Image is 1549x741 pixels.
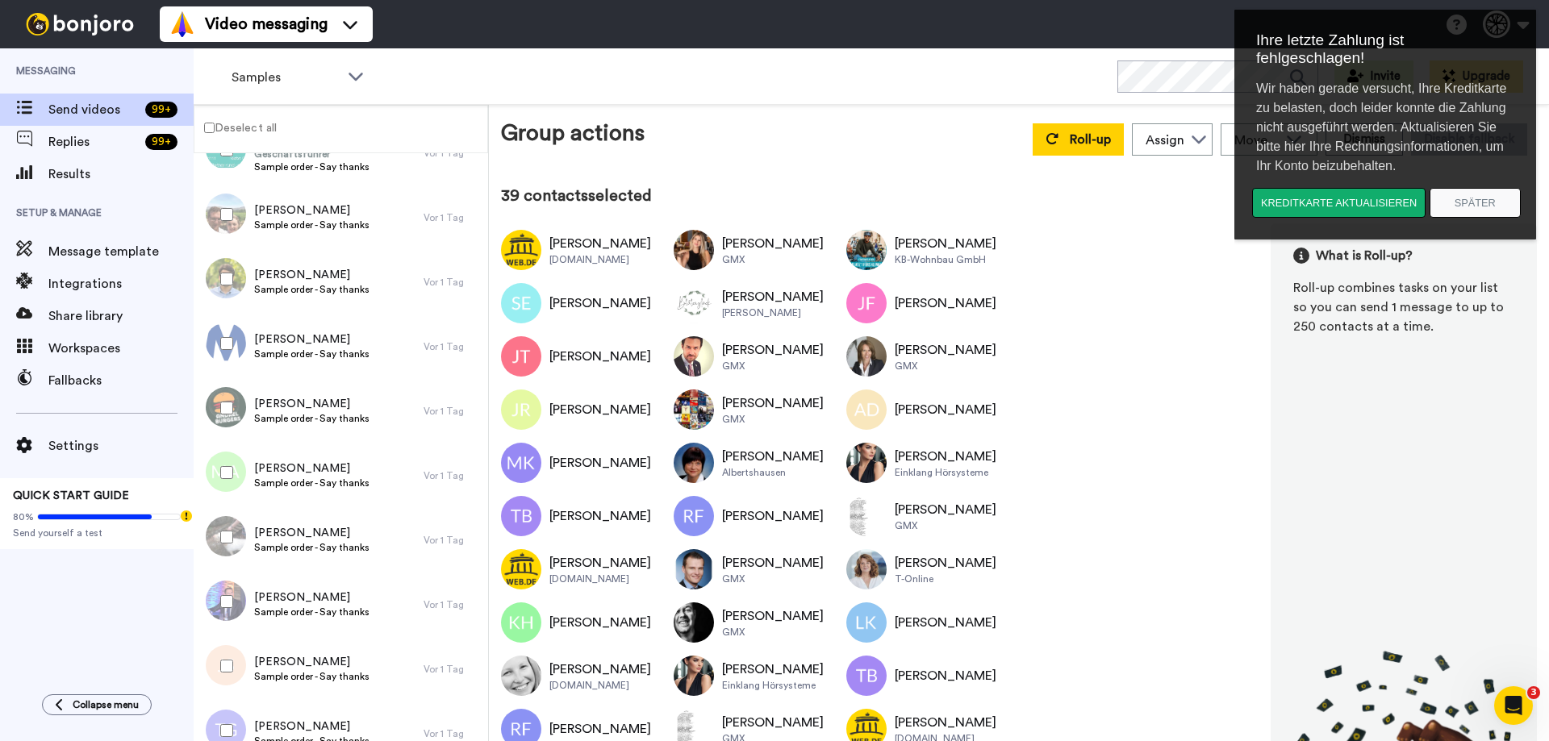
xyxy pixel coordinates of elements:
div: [PERSON_NAME] [722,340,824,360]
div: T-Online [895,572,996,585]
span: Geschäftsführer [254,148,370,160]
div: [PERSON_NAME] [722,447,824,466]
div: GMX [722,360,824,373]
span: Send yourself a test [13,527,181,539]
img: bj-logo-header-white.svg [19,13,140,35]
span: [PERSON_NAME] [254,589,370,606]
span: Workspaces [48,339,194,358]
span: [PERSON_NAME] [254,460,370,477]
div: GMX [722,413,824,426]
span: Send videos [48,100,139,119]
span: Results [48,164,194,184]
div: [PERSON_NAME] [549,234,651,253]
div: [PERSON_NAME] [722,606,824,626]
span: Sample order - Say thanks [254,412,370,425]
div: [PERSON_NAME] [722,553,824,572]
div: 39 contacts selected [501,185,1537,207]
div: [PERSON_NAME] [549,400,651,419]
button: Collapse menu [42,694,152,715]
div: Tooltip anchor [179,509,194,523]
img: Image of Chris Kulfanek [501,549,541,589]
div: Einklang Hörsysteme [722,679,824,692]
img: Image of Tina Blume [846,656,887,696]
span: [PERSON_NAME] [254,267,370,283]
div: Vor 1 Tag [424,405,480,418]
img: Image of Karen Hellenbrand [501,602,541,643]
div: [PERSON_NAME] [895,400,996,419]
div: Albertshausen [722,466,824,479]
span: Sample order - Say thanks [254,477,370,489]
div: Vor 1 Tag [424,211,480,224]
img: Image of Manuela Köppen [501,443,541,483]
div: Vor 1 Tag [424,340,480,353]
div: [PERSON_NAME] [549,553,651,572]
div: Vor 1 Tag [424,469,480,482]
div: [PERSON_NAME] [549,719,651,739]
img: Image of Maro Beckert [674,336,714,377]
span: Sample order - Say thanks [254,606,370,618]
img: Image of Jasmin Faust [846,283,887,323]
div: [DOMAIN_NAME] [549,572,651,585]
div: Assign [1146,131,1184,150]
button: Kreditkarte aktualisieren [18,188,191,218]
span: [PERSON_NAME] [254,202,370,219]
span: QUICK START GUIDE [13,490,129,502]
span: Settings [48,436,194,456]
span: Sample order - Say thanks [254,670,370,683]
img: Image of Jessica Kahne [674,656,714,696]
div: [PERSON_NAME] [895,553,996,572]
img: Image of Alexander Dodt [846,389,887,430]
div: [PERSON_NAME] [549,660,651,679]
div: GMX [722,626,824,639]
img: Image of Sabrina Schwoll [846,496,887,536]
div: [PERSON_NAME] [722,660,824,679]
div: GMX [722,572,824,585]
img: Image of Jonas Trümper [501,336,541,377]
div: Vor 1 Tag [424,598,480,611]
img: vm-color.svg [169,11,195,37]
div: Wir haben gerade versucht, Ihre Kreditkarte zu belasten, doch leider konnte die Zahlung nicht aus... [10,67,292,188]
span: 3 [1527,686,1540,699]
span: 80% [13,510,34,523]
div: [PERSON_NAME] [895,234,996,253]
img: Image of Julia Popov [501,230,541,270]
span: [PERSON_NAME] [254,525,370,541]
button: Roll-up [1033,123,1124,156]
span: Video messaging [205,13,328,35]
iframe: Intercom live chat [1494,686,1533,725]
div: 99 + [145,102,177,118]
div: [PERSON_NAME] [549,506,651,526]
img: Image of Simone Breitenstein [846,336,887,377]
img: Image of Harald Popowicz [674,549,714,589]
img: Image of Sylvia Sellmer-Wilsberg [846,549,887,589]
img: Image of Julia Schaffstein [501,656,541,696]
input: Deselect all [204,123,215,133]
div: [PERSON_NAME] [722,234,824,253]
span: Sample order - Say thanks [254,283,370,296]
span: Replies [48,132,139,152]
img: Image of Michaela Herb [674,230,714,270]
div: [PERSON_NAME] [895,713,996,732]
div: [PERSON_NAME] [549,613,651,632]
span: Sample order - Say thanks [254,541,370,554]
div: [PERSON_NAME] [549,293,651,313]
div: [PERSON_NAME] [895,666,996,685]
img: Image of Ralph Hoffmann [674,602,714,643]
img: Image of Robert Fraundorfer [674,496,714,536]
div: [PERSON_NAME] [722,713,824,732]
span: [PERSON_NAME] [254,718,370,735]
img: Image of Ruth Schubart [674,443,714,483]
span: Sample order - Say thanks [254,219,370,231]
div: [PERSON_NAME] [895,340,996,360]
img: Image of Jürgen De Mür [846,230,887,270]
div: Roll-up combines tasks on your list so you can send 1 message to up to 250 contacts at a time. [1293,278,1514,336]
div: [PERSON_NAME] [895,293,996,313]
span: Samples [232,68,340,87]
div: [PERSON_NAME] [895,500,996,519]
img: Image of Jessica Kahne [846,443,887,483]
div: 99 + [145,134,177,150]
button: Später [195,188,286,218]
span: Integrations [48,274,194,293]
div: Einklang Hörsysteme [895,466,996,479]
div: [PERSON_NAME] [895,613,996,632]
